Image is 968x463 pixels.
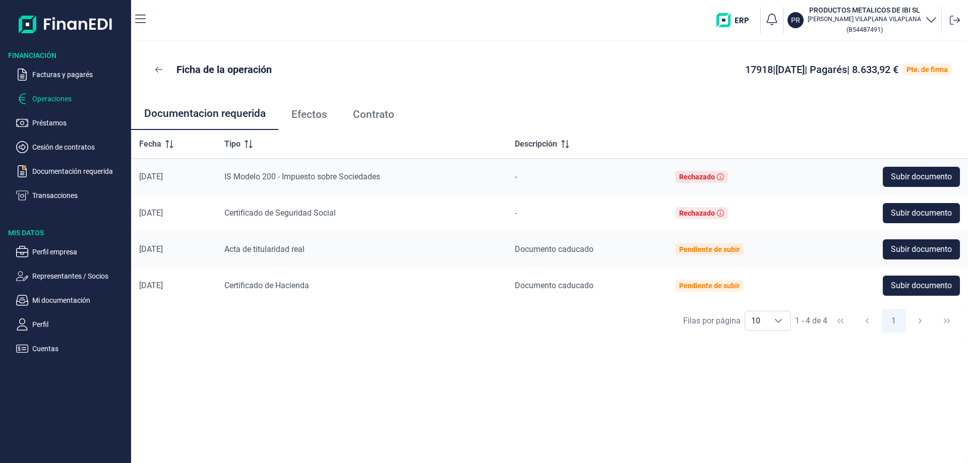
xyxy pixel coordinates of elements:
button: Next Page [908,309,932,333]
div: [DATE] [139,281,208,291]
button: Page 1 [882,309,906,333]
span: Contrato [353,109,394,120]
span: Descripción [515,138,557,150]
button: Transacciones [16,189,127,202]
button: Facturas y pagarés [16,69,127,81]
button: Subir documento [883,167,960,187]
span: - [515,208,517,218]
p: Préstamos [32,117,127,129]
button: Representantes / Socios [16,270,127,282]
button: PRPRODUCTOS METALICOS DE IBI SL[PERSON_NAME] VILAPLANA VILAPLANA(B54487491) [788,5,937,35]
span: - [515,172,517,181]
div: Pendiente de subir [679,245,740,253]
button: Previous Page [855,309,879,333]
button: Préstamos [16,117,127,129]
span: Documentacion requerida [144,108,266,119]
button: Operaciones [16,93,127,105]
span: Acta de titularidad real [224,244,305,254]
div: [DATE] [139,172,208,182]
span: 10 [745,311,766,330]
span: Tipo [224,138,240,150]
div: [DATE] [139,244,208,254]
p: Facturas y pagarés [32,69,127,81]
button: Perfil [16,318,127,330]
p: [PERSON_NAME] VILAPLANA VILAPLANA [808,15,921,23]
h3: PRODUCTOS METALICOS DE IBI SL [808,5,921,15]
span: Subir documento [891,280,952,292]
div: Rechazado [679,173,715,181]
p: Perfil [32,318,127,330]
button: Documentación requerida [16,165,127,177]
small: Copiar cif [846,26,883,33]
span: Subir documento [891,243,952,255]
button: Subir documento [883,239,960,259]
button: Perfil empresa [16,246,127,258]
p: Mi documentación [32,294,127,306]
p: Representantes / Socios [32,270,127,282]
span: Certificado de Hacienda [224,281,309,290]
span: Fecha [139,138,161,150]
div: Rechazado [679,209,715,217]
p: Documentación requerida [32,165,127,177]
span: Certificado de Seguridad Social [224,208,336,218]
button: Cuentas [16,343,127,355]
img: erp [716,13,756,27]
span: 17918 | [DATE] | Pagarés | 8.633,92 € [745,63,898,76]
p: Cesión de contratos [32,141,127,153]
a: Efectos [278,98,340,131]
div: Choose [766,311,791,330]
span: Documento caducado [515,244,593,254]
img: Logo de aplicación [19,8,113,40]
div: Filas por página [683,315,741,327]
span: Subir documento [891,207,952,219]
p: Operaciones [32,93,127,105]
p: Transacciones [32,189,127,202]
button: Subir documento [883,276,960,296]
div: [DATE] [139,208,208,218]
span: 1 - 4 de 4 [795,317,827,325]
button: Last Page [935,309,959,333]
span: Documento caducado [515,281,593,290]
div: Pte. de firma [906,65,948,74]
p: Perfil empresa [32,246,127,258]
button: Cesión de contratos [16,141,127,153]
button: Mi documentación [16,294,127,306]
a: Documentacion requerida [131,98,278,131]
p: Ficha de la operación [176,62,272,77]
span: Subir documento [891,171,952,183]
p: PR [791,15,800,25]
div: Pendiente de subir [679,282,740,290]
a: Contrato [340,98,407,131]
p: Cuentas [32,343,127,355]
span: IS Modelo 200 - Impuesto sobre Sociedades [224,172,380,181]
button: Subir documento [883,203,960,223]
span: Efectos [291,109,327,120]
button: First Page [828,309,853,333]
